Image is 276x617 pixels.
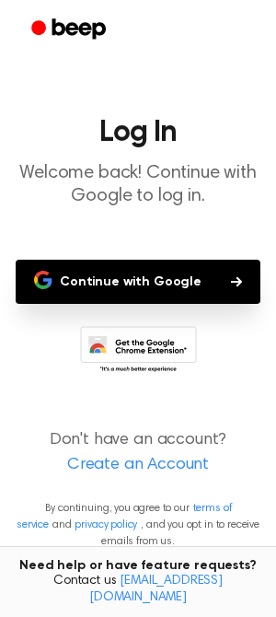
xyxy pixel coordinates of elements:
[15,162,261,208] p: Welcome back! Continue with Google to log in.
[89,575,223,604] a: [EMAIL_ADDRESS][DOMAIN_NAME]
[15,428,261,478] p: Don't have an account?
[18,453,258,478] a: Create an Account
[15,118,261,147] h1: Log In
[11,574,265,606] span: Contact us
[15,500,261,550] p: By continuing, you agree to our and , and you opt in to receive emails from us.
[18,12,122,48] a: Beep
[75,519,137,530] a: privacy policy
[16,260,260,304] button: Continue with Google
